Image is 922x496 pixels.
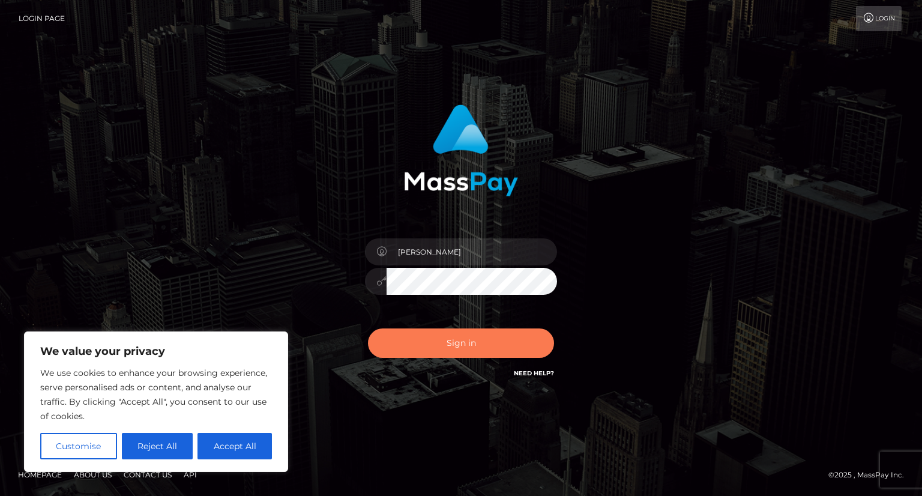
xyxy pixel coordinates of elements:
div: We value your privacy [24,331,288,472]
button: Customise [40,433,117,459]
a: Contact Us [119,465,176,484]
button: Sign in [368,328,554,358]
div: © 2025 , MassPay Inc. [828,468,913,482]
button: Accept All [197,433,272,459]
a: About Us [69,465,116,484]
a: Login [856,6,902,31]
p: We use cookies to enhance your browsing experience, serve personalised ads or content, and analys... [40,366,272,423]
a: Homepage [13,465,67,484]
input: Username... [387,238,557,265]
a: Login Page [19,6,65,31]
img: MassPay Login [404,104,518,196]
button: Reject All [122,433,193,459]
a: Need Help? [514,369,554,377]
a: API [179,465,202,484]
p: We value your privacy [40,344,272,358]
